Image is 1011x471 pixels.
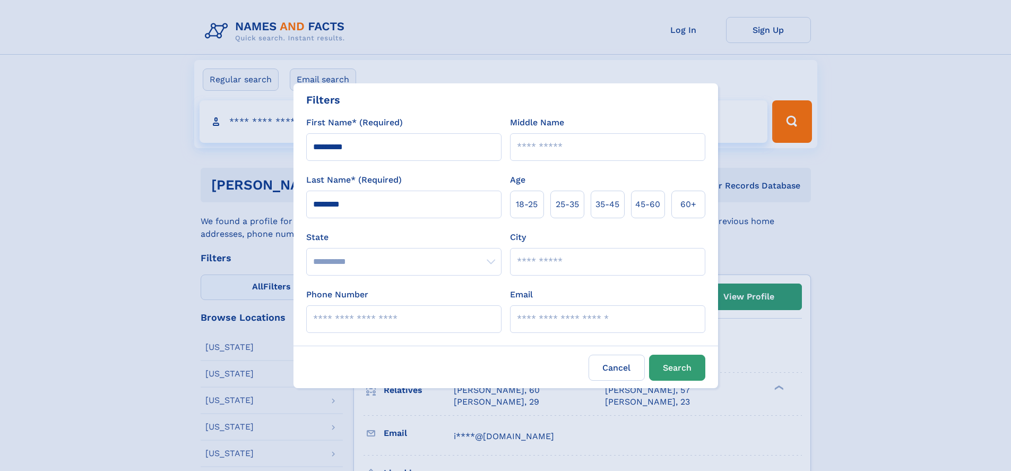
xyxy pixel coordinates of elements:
[510,174,525,186] label: Age
[306,288,368,301] label: Phone Number
[306,92,340,108] div: Filters
[556,198,579,211] span: 25‑35
[510,288,533,301] label: Email
[635,198,660,211] span: 45‑60
[510,116,564,129] label: Middle Name
[306,231,502,244] label: State
[595,198,619,211] span: 35‑45
[649,355,705,381] button: Search
[306,116,403,129] label: First Name* (Required)
[516,198,538,211] span: 18‑25
[680,198,696,211] span: 60+
[306,174,402,186] label: Last Name* (Required)
[510,231,526,244] label: City
[589,355,645,381] label: Cancel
